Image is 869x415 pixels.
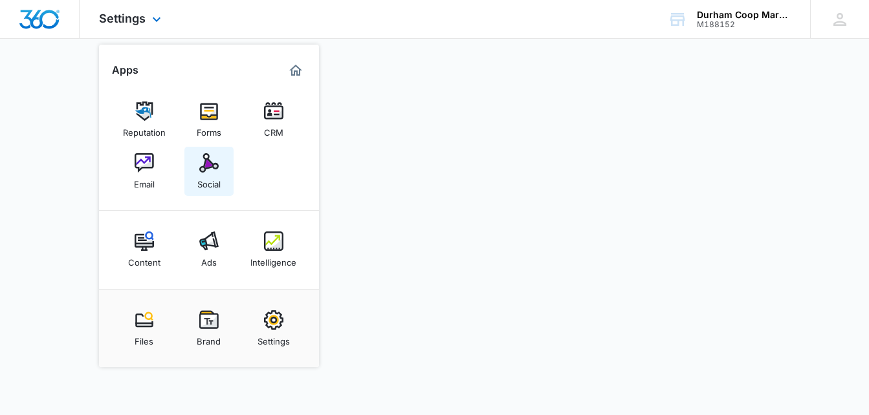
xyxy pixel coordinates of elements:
div: Forms [197,121,221,138]
div: Content [128,251,160,268]
a: CRM [249,95,298,144]
a: Settings [249,304,298,353]
a: Social [184,147,234,196]
div: Brand [197,330,221,346]
div: Files [135,330,153,346]
a: Marketing 360® Dashboard [285,60,306,81]
a: Files [120,304,169,353]
a: Email [120,147,169,196]
a: Forms [184,95,234,144]
div: account name [697,10,791,20]
div: Email [134,173,155,189]
div: CRM [264,121,283,138]
a: Ads [184,225,234,274]
a: Brand [184,304,234,353]
span: Settings [99,12,146,25]
div: Ads [201,251,217,268]
div: Settings [258,330,290,346]
a: Reputation [120,95,169,144]
a: Intelligence [249,225,298,274]
div: account id [697,20,791,29]
div: Social [197,173,221,189]
div: Reputation [123,121,166,138]
a: Content [120,225,169,274]
div: Intelligence [250,251,296,268]
h2: Apps [112,64,138,76]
